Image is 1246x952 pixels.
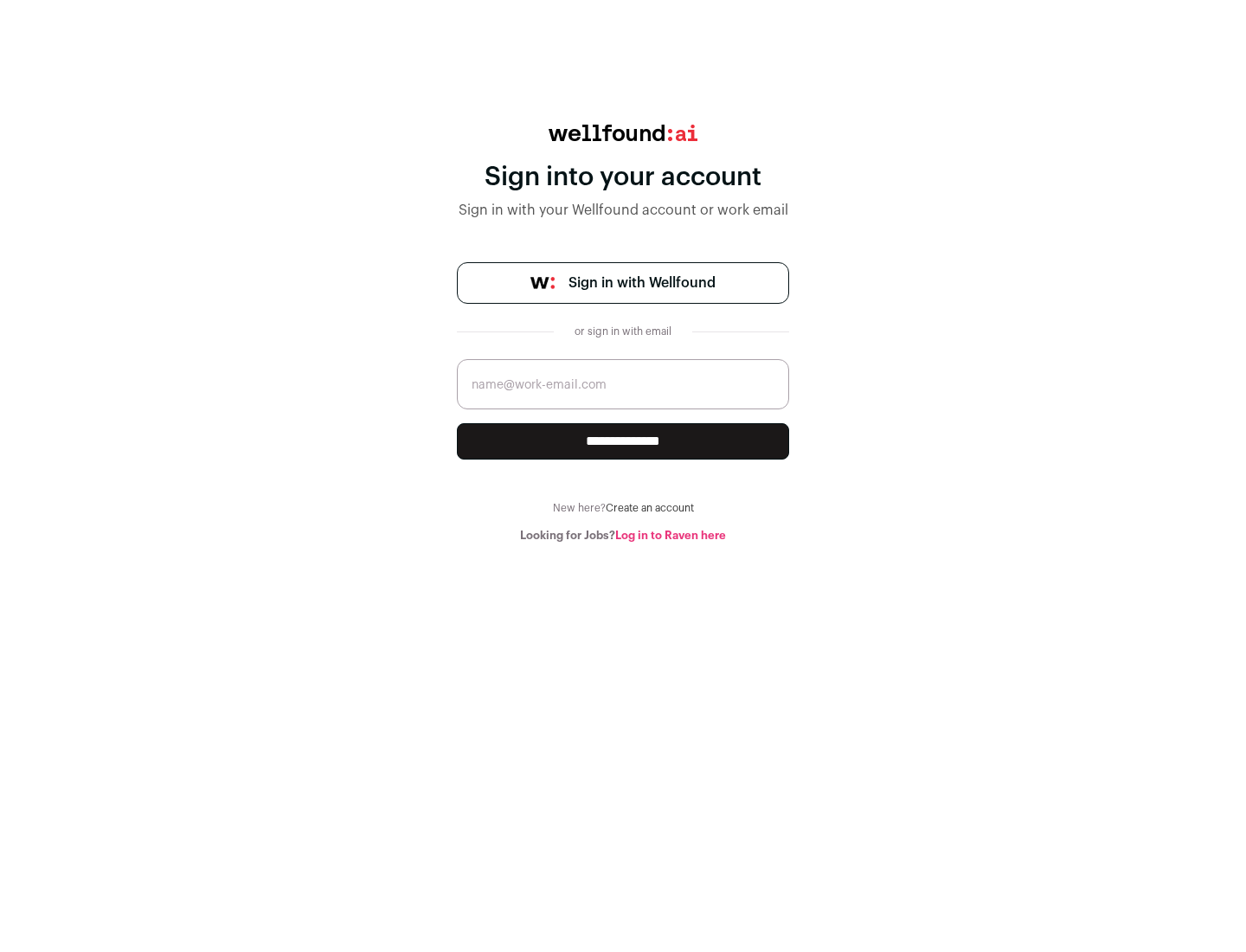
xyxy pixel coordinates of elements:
[457,200,789,221] div: Sign in with your Wellfound account or work email
[615,530,726,541] a: Log in to Raven here
[549,125,697,141] img: wellfound:ai
[457,529,789,543] div: Looking for Jobs?
[568,273,716,293] span: Sign in with Wellfound
[457,162,789,193] div: Sign into your account
[457,359,789,409] input: name@work-email.com
[606,503,694,513] a: Create an account
[530,277,555,289] img: wellfound-symbol-flush-black-fb3c872781a75f747ccb3a119075da62bfe97bd399995f84a933054e44a575c4.png
[568,325,678,338] div: or sign in with email
[457,501,789,515] div: New here?
[457,262,789,304] a: Sign in with Wellfound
